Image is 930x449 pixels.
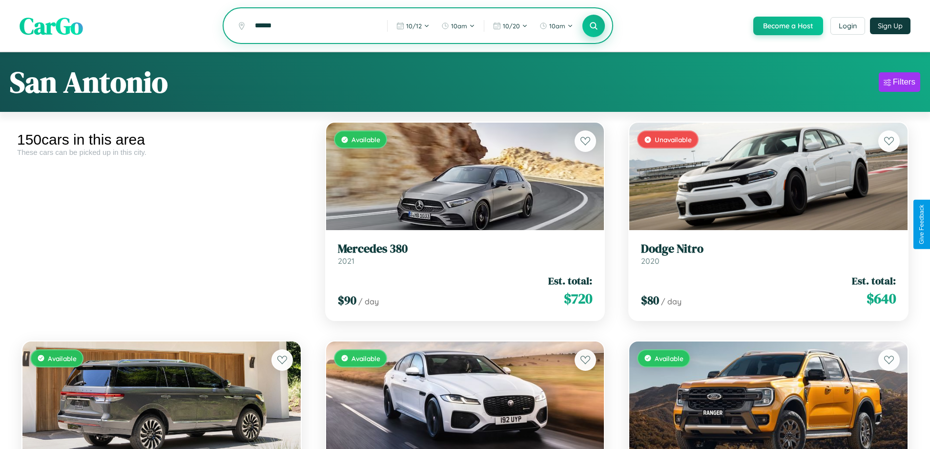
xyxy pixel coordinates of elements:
[867,289,896,308] span: $ 640
[351,354,380,363] span: Available
[17,148,306,156] div: These cars can be picked up in this city.
[48,354,77,363] span: Available
[564,289,592,308] span: $ 720
[338,256,354,266] span: 2021
[655,354,683,363] span: Available
[641,242,896,256] h3: Dodge Nitro
[641,256,660,266] span: 2020
[17,131,306,148] div: 150 cars in this area
[753,17,823,35] button: Become a Host
[548,274,592,288] span: Est. total:
[338,292,356,308] span: $ 90
[358,297,379,306] span: / day
[392,18,434,34] button: 10/12
[661,297,682,306] span: / day
[20,10,83,42] span: CarGo
[893,77,915,87] div: Filters
[549,22,565,30] span: 10am
[879,72,920,92] button: Filters
[451,22,467,30] span: 10am
[338,242,593,266] a: Mercedes 3802021
[830,17,865,35] button: Login
[870,18,910,34] button: Sign Up
[641,242,896,266] a: Dodge Nitro2020
[535,18,578,34] button: 10am
[488,18,533,34] button: 10/20
[406,22,422,30] span: 10 / 12
[351,135,380,144] span: Available
[503,22,520,30] span: 10 / 20
[918,205,925,244] div: Give Feedback
[436,18,480,34] button: 10am
[655,135,692,144] span: Unavailable
[641,292,659,308] span: $ 80
[10,62,168,102] h1: San Antonio
[338,242,593,256] h3: Mercedes 380
[852,274,896,288] span: Est. total:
